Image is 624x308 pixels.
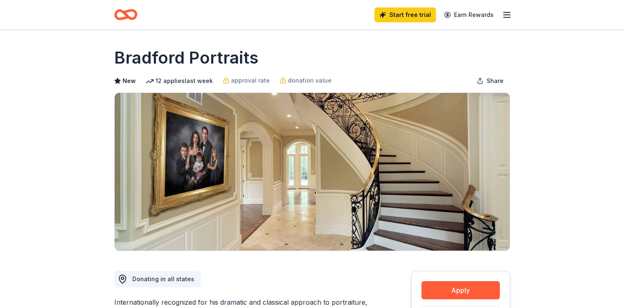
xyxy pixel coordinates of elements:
span: approval rate [231,76,270,85]
button: Apply [421,281,500,299]
span: donation value [288,76,332,85]
a: donation value [280,76,332,85]
a: Home [114,5,137,24]
a: approval rate [223,76,270,85]
span: New [122,76,136,86]
button: Share [470,73,510,89]
div: 12 applies last week [146,76,213,86]
h1: Bradford Portraits [114,46,259,69]
span: Donating in all states [132,275,194,282]
span: Share [487,76,504,86]
img: Image for Bradford Portraits [115,93,510,251]
a: Earn Rewards [439,7,499,22]
a: Start free trial [374,7,436,22]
